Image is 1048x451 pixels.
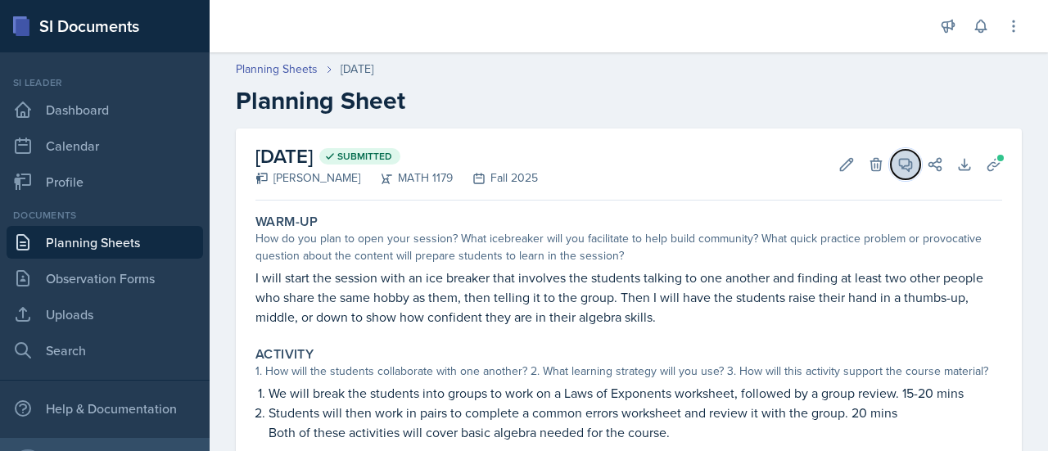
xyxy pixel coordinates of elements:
[337,150,392,163] span: Submitted
[269,383,1002,403] p: We will break the students into groups to work on a Laws of Exponents worksheet, followed by a gr...
[255,230,1002,264] div: How do you plan to open your session? What icebreaker will you facilitate to help build community...
[453,169,538,187] div: Fall 2025
[255,346,314,363] label: Activity
[7,392,203,425] div: Help & Documentation
[255,214,318,230] label: Warm-Up
[7,262,203,295] a: Observation Forms
[255,268,1002,327] p: I will start the session with an ice breaker that involves the students talking to one another an...
[7,334,203,367] a: Search
[7,93,203,126] a: Dashboard
[255,142,538,171] h2: [DATE]
[269,422,1002,442] p: Both of these activities will cover basic algebra needed for the course.
[269,403,1002,422] p: Students will then work in pairs to complete a common errors worksheet and review it with the gro...
[255,363,1002,380] div: 1. How will the students collaborate with one another? 2. What learning strategy will you use? 3....
[255,169,360,187] div: [PERSON_NAME]
[7,226,203,259] a: Planning Sheets
[341,61,373,78] div: [DATE]
[7,165,203,198] a: Profile
[236,61,318,78] a: Planning Sheets
[7,298,203,331] a: Uploads
[7,208,203,223] div: Documents
[7,75,203,90] div: Si leader
[360,169,453,187] div: MATH 1179
[7,129,203,162] a: Calendar
[236,86,1022,115] h2: Planning Sheet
